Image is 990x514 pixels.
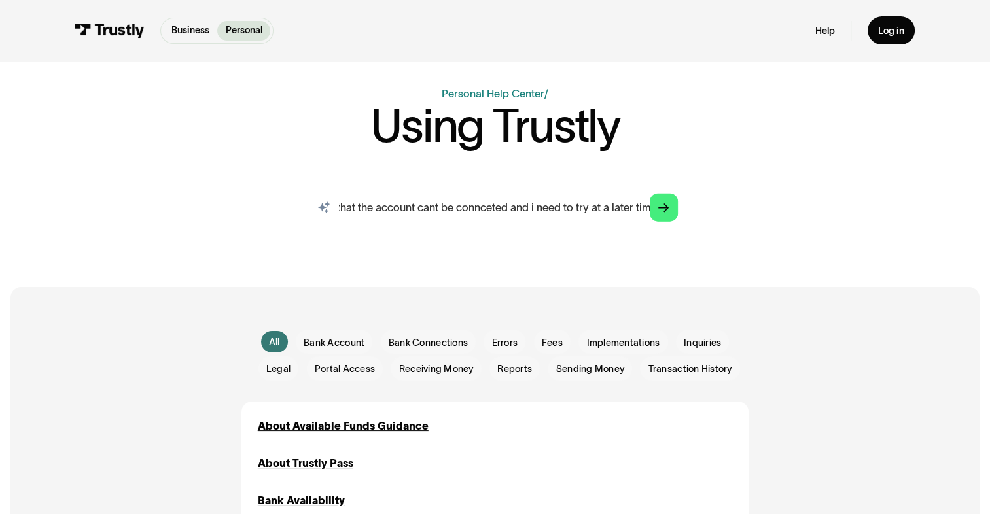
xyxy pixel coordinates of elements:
form: Search [302,186,688,228]
span: Portal Access [315,362,375,375]
div: Log in [878,25,904,37]
span: Fees [542,336,563,349]
div: All [269,335,280,349]
a: Business [164,21,217,41]
a: Help [815,25,835,37]
span: Transaction History [648,362,732,375]
p: Personal [226,24,262,37]
span: Bank Account [304,336,364,349]
form: Email Form [241,330,748,380]
a: Bank Availability [258,492,345,508]
img: Trustly Logo [75,24,145,38]
h1: Using Trustly [370,102,620,148]
span: Sending Money [556,362,624,375]
span: Legal [266,362,291,375]
a: About Available Funds Guidance [258,418,429,434]
a: All [261,331,288,352]
span: Receiving Money [399,362,474,375]
span: Reports [497,362,532,375]
input: search [302,186,688,228]
a: Personal [217,21,270,41]
span: Bank Connections [389,336,468,349]
a: Personal Help Center [442,88,544,99]
span: Errors [492,336,518,349]
a: About Trustly Pass [258,455,353,471]
span: Implementations [586,336,660,349]
div: / [544,88,548,99]
span: Inquiries [684,336,721,349]
p: Business [171,24,209,37]
a: Log in [868,16,915,44]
